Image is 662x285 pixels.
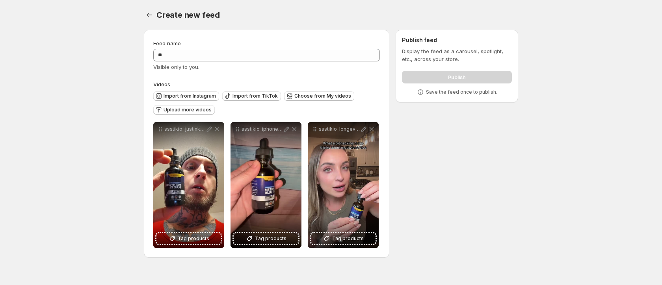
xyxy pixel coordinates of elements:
span: Import from Instagram [164,93,216,99]
span: Create new feed [156,10,220,20]
h2: Publish feed [402,36,512,44]
button: Tag products [311,233,376,244]
button: Import from Instagram [153,91,219,101]
button: Tag products [156,233,221,244]
p: Save the feed once to publish. [426,89,497,95]
div: ssstikio_longevityqueen__1753192361436Tag products [308,122,379,248]
button: Settings [144,9,155,20]
span: Choose from My videos [294,93,351,99]
p: ssstikio_iphonegirl8000_1753192383372 [242,126,283,132]
p: ssstikio_longevityqueen__1753192361436 [319,126,360,132]
button: Tag products [234,233,298,244]
div: ssstikio_iphonegirl8000_1753192383372Tag products [231,122,301,248]
button: Choose from My videos [284,91,354,101]
button: Import from TikTok [222,91,281,101]
p: Display the feed as a carousel, spotlight, etc., across your store. [402,47,512,63]
span: Upload more videos [164,107,212,113]
span: Tag products [178,235,209,242]
span: Visible only to you. [153,64,199,70]
p: ssstikio_justinkeck8_1753192372832 [164,126,205,132]
span: Videos [153,81,170,87]
span: Tag products [332,235,364,242]
div: ssstikio_justinkeck8_1753192372832Tag products [153,122,224,248]
span: Tag products [255,235,286,242]
span: Import from TikTok [232,93,278,99]
span: Feed name [153,40,181,46]
button: Upload more videos [153,105,215,115]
